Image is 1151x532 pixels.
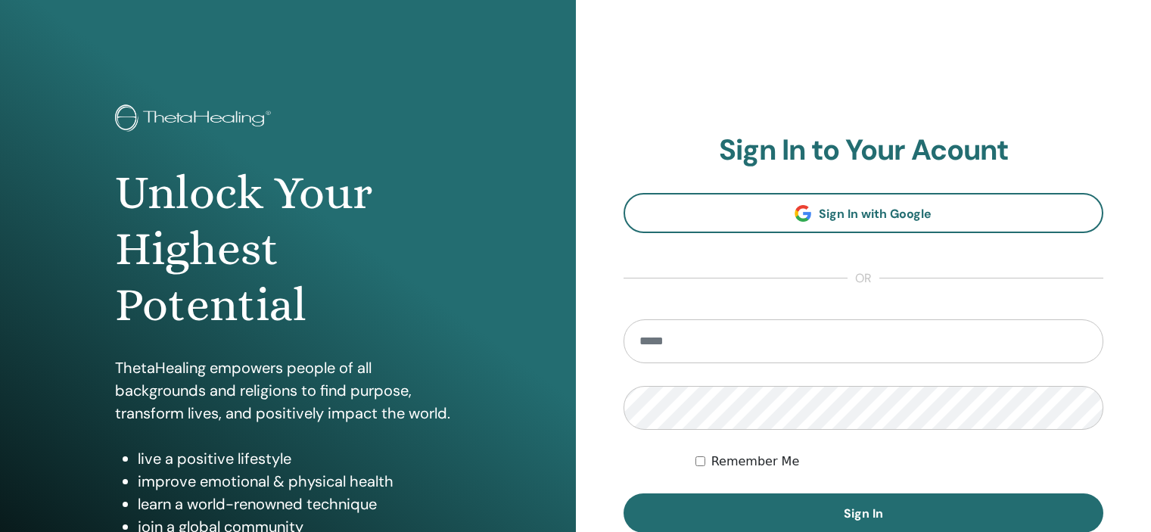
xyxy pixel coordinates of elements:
[711,453,800,471] label: Remember Me
[695,453,1103,471] div: Keep me authenticated indefinitely or until I manually logout
[115,165,461,334] h1: Unlock Your Highest Potential
[138,493,461,515] li: learn a world-renowned technique
[624,193,1104,233] a: Sign In with Google
[844,506,883,521] span: Sign In
[848,269,879,288] span: or
[138,447,461,470] li: live a positive lifestyle
[819,206,932,222] span: Sign In with Google
[138,470,461,493] li: improve emotional & physical health
[624,133,1104,168] h2: Sign In to Your Acount
[115,356,461,425] p: ThetaHealing empowers people of all backgrounds and religions to find purpose, transform lives, a...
